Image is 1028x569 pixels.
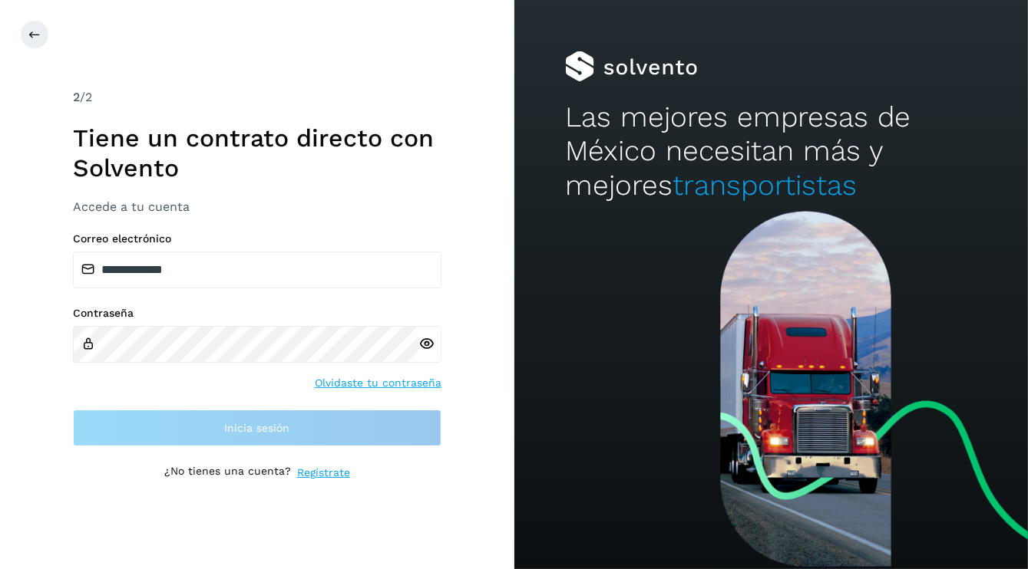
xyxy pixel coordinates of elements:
[164,465,291,481] p: ¿No tienes una cuenta?
[73,88,441,107] div: /2
[73,232,441,245] label: Correo electrónico
[565,100,977,202] h2: Las mejores empresas de México necesitan más y mejores
[73,307,441,320] label: Contraseña
[73,199,441,214] h3: Accede a tu cuenta
[224,423,289,433] span: Inicia sesión
[73,123,441,183] h1: Tiene un contrato directo con Solvento
[73,409,441,446] button: Inicia sesión
[297,465,350,481] a: Regístrate
[315,375,441,391] a: Olvidaste tu contraseña
[673,169,857,202] span: transportistas
[73,90,80,104] span: 2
